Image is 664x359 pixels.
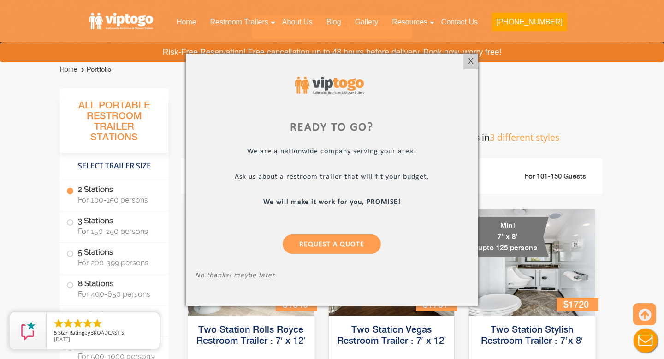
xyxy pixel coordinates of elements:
p: No thanks! maybe later [195,271,469,281]
b: We will make it work for you, PROMISE! [263,198,401,205]
p: Ask us about a restroom trailer that will fit your budget, [195,172,469,183]
img: viptogo logo [295,77,363,94]
li:  [92,318,103,329]
span: BROADCAST S. [90,329,125,336]
li:  [72,318,83,329]
li:  [82,318,93,329]
div: Ready to go? [195,122,469,133]
li:  [63,318,74,329]
img: Review Rating [19,322,37,340]
span: by [54,330,152,336]
span: 5 [54,329,57,336]
span: Star Rating [58,329,84,336]
a: Request a Quote [283,234,381,253]
div: X [463,54,478,69]
span: [DATE] [54,335,70,342]
p: We are a nationwide company serving your area! [195,147,469,157]
li:  [53,318,64,329]
button: Live Chat [627,322,664,359]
